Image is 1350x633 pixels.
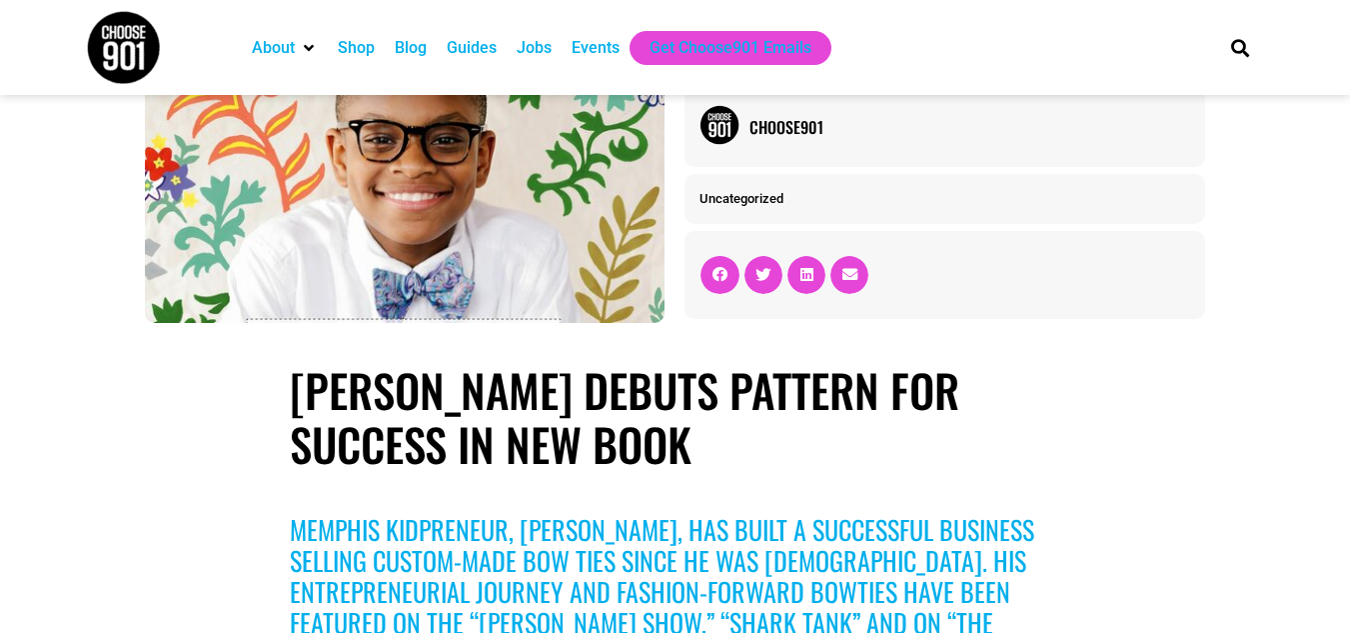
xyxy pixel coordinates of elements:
a: Get Choose901 Emails [650,36,811,60]
div: Share on email [830,256,868,294]
a: Jobs [517,36,552,60]
a: Choose901 [749,115,1189,139]
a: Uncategorized [699,191,783,206]
div: Share on twitter [744,256,782,294]
h1: [PERSON_NAME] Debuts Pattern for Success in New Book [290,363,1060,471]
a: Events [572,36,620,60]
a: About [252,36,295,60]
div: Share on facebook [700,256,738,294]
div: Search [1223,31,1256,64]
div: About [242,31,328,65]
div: Share on linkedin [787,256,825,294]
a: Guides [447,36,497,60]
a: Shop [338,36,375,60]
img: Picture of Choose901 [699,105,739,145]
a: Blog [395,36,427,60]
nav: Main nav [242,31,1197,65]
